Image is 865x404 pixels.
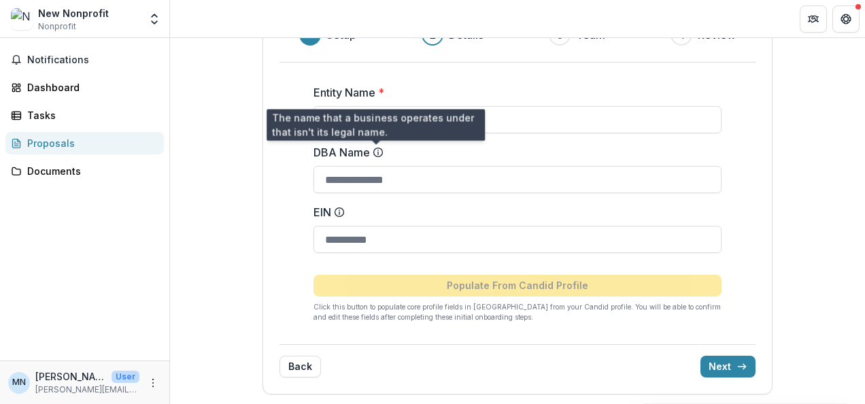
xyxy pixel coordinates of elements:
[5,160,164,182] a: Documents
[27,164,153,178] div: Documents
[27,136,153,150] div: Proposals
[35,369,106,384] p: [PERSON_NAME][DATE]
[5,132,164,154] a: Proposals
[145,5,164,33] button: Open entity switcher
[313,84,713,101] label: Entity Name
[145,375,161,391] button: More
[38,20,76,33] span: Nonprofit
[38,6,109,20] div: New Nonprofit
[279,356,321,377] button: Back
[11,8,33,30] img: New Nonprofit
[313,275,722,297] button: Populate From Candid Profile
[35,384,139,396] p: [PERSON_NAME][EMAIL_ADDRESS][DATE][DOMAIN_NAME]
[5,76,164,99] a: Dashboard
[800,5,827,33] button: Partners
[5,49,164,71] button: Notifications
[12,378,26,387] div: Marie Noel
[112,371,139,383] p: User
[313,144,713,161] label: DBA Name
[27,108,153,122] div: Tasks
[700,356,756,377] button: Next
[27,54,158,66] span: Notifications
[27,80,153,95] div: Dashboard
[313,204,713,220] label: EIN
[832,5,860,33] button: Get Help
[5,104,164,127] a: Tasks
[313,302,722,322] p: Click this button to populate core profile fields in [GEOGRAPHIC_DATA] from your Candid profile. ...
